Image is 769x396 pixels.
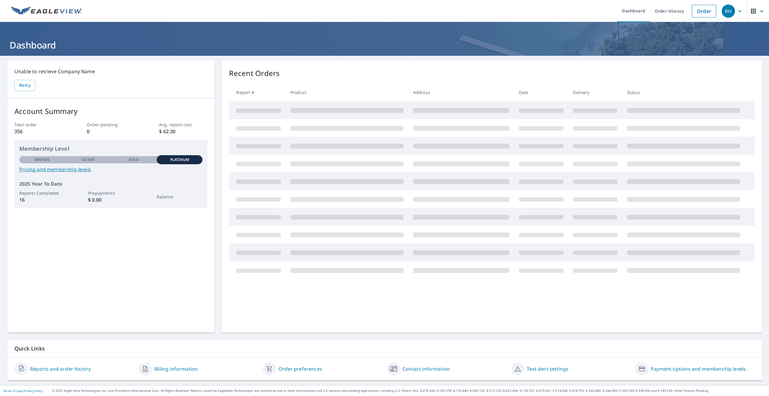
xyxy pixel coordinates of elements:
[82,157,94,162] p: Silver
[14,68,207,75] p: Unable to retrieve Company Name
[229,68,280,79] p: Recent Orders
[35,157,50,162] p: Bronze
[622,83,745,101] th: Status
[14,345,755,352] p: Quick Links
[514,83,568,101] th: Date
[87,128,135,135] p: 0
[170,157,189,162] p: Platinum
[19,82,30,89] span: Retry
[14,80,35,91] button: Retry
[403,365,450,372] a: Contact information
[87,121,135,128] p: Order pending
[229,83,286,101] th: Report #
[14,121,63,128] p: Total order
[7,39,762,51] h1: Dashboard
[88,196,134,203] p: $ 0.00
[286,83,408,101] th: Product
[527,365,568,372] a: Text alert settings
[30,365,91,372] a: Reports and order history
[52,388,766,393] p: © 2025 Eagle View Technologies, Inc. and Pictometry International Corp. All Rights Reserved. Repo...
[19,196,65,203] p: 16
[11,7,82,16] img: EV Logo
[3,389,22,393] a: Terms of Use
[14,106,207,117] p: Account Summary
[24,389,43,393] a: Privacy Policy
[129,157,139,162] p: Gold
[408,83,514,101] th: Address
[159,128,207,135] p: $ 62.30
[278,365,322,372] a: Order preferences
[651,365,746,372] a: Payment options and membership levels
[568,83,622,101] th: Delivery
[159,121,207,128] p: Avg. report cost
[19,180,202,187] p: 2025 Year To Date
[692,5,716,17] a: Order
[722,5,735,18] div: RH
[14,128,63,135] p: 356
[157,193,202,200] p: Balance
[19,166,202,173] a: Pricing and membership levels
[3,389,43,393] p: |
[19,190,65,196] p: Reports Completed
[19,145,202,153] p: Membership Level
[88,190,134,196] p: Prepayments
[154,365,198,372] a: Billing information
